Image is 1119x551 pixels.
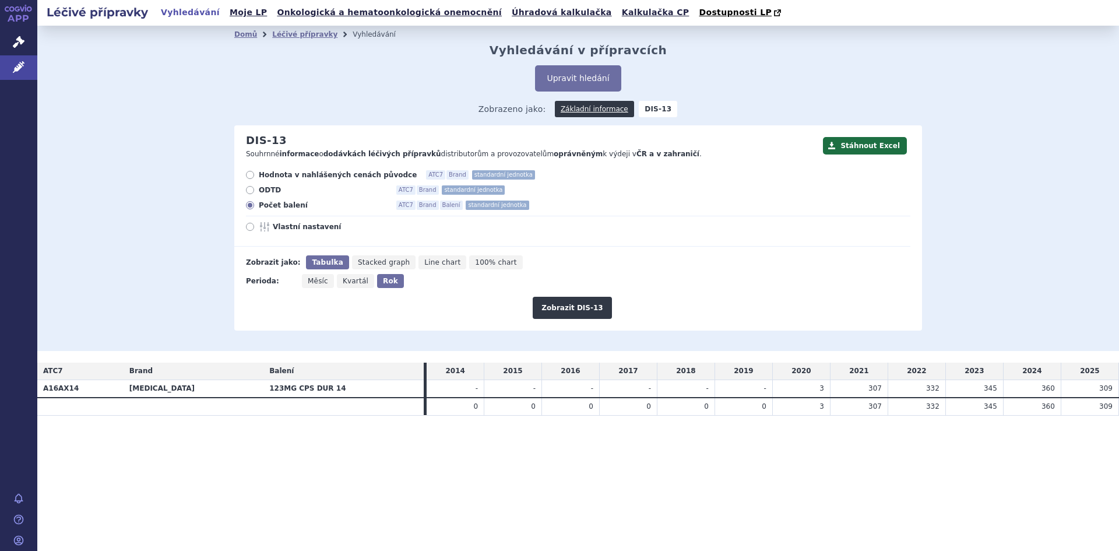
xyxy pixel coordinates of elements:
[312,258,343,266] span: Tabulka
[466,201,529,210] span: standardní jednotka
[589,402,593,410] span: 0
[43,367,63,375] span: ATC7
[715,363,772,380] td: 2019
[129,367,153,375] span: Brand
[699,8,772,17] span: Dostupnosti LP
[478,101,546,117] span: Zobrazeno jako:
[508,5,615,20] a: Úhradová kalkulačka
[259,170,417,180] span: Hodnota v nahlášených cenách původce
[984,384,997,392] span: 345
[427,363,484,380] td: 2014
[308,277,328,285] span: Měsíc
[323,150,441,158] strong: dodávkách léčivých přípravků
[358,258,410,266] span: Stacked graph
[772,363,830,380] td: 2020
[426,170,445,180] span: ATC7
[823,137,907,155] button: Stáhnout Excel
[424,258,460,266] span: Line chart
[555,101,634,117] a: Základní informace
[984,402,997,410] span: 345
[599,363,657,380] td: 2017
[259,201,387,210] span: Počet balení
[446,170,469,180] span: Brand
[636,150,699,158] strong: ČR a v zahraničí
[246,149,817,159] p: Souhrnné o distributorům a provozovatelům k výdeji v .
[646,402,651,410] span: 0
[926,384,939,392] span: 332
[234,30,257,38] a: Domů
[490,43,667,57] h2: Vyhledávání v přípravcích
[819,384,824,392] span: 3
[1061,363,1118,380] td: 2025
[533,384,536,392] span: -
[343,277,368,285] span: Kvartál
[888,363,945,380] td: 2022
[246,274,296,288] div: Perioda:
[473,402,478,410] span: 0
[764,384,766,392] span: -
[704,402,709,410] span: 0
[533,297,611,319] button: Zobrazit DIS-13
[542,363,600,380] td: 2016
[475,258,516,266] span: 100% chart
[383,277,398,285] span: Rok
[37,4,157,20] h2: Léčivé přípravky
[1041,384,1055,392] span: 360
[706,384,709,392] span: -
[695,5,787,21] a: Dostupnosti LP
[819,402,824,410] span: 3
[657,363,715,380] td: 2018
[945,363,1003,380] td: 2023
[1003,363,1061,380] td: 2024
[37,380,124,398] th: A16AX14
[554,150,603,158] strong: oprávněným
[484,363,542,380] td: 2015
[280,150,319,158] strong: informace
[926,402,939,410] span: 332
[440,201,463,210] span: Balení
[272,30,337,38] a: Léčivé přípravky
[157,5,223,20] a: Vyhledávání
[649,384,651,392] span: -
[591,384,593,392] span: -
[417,201,439,210] span: Brand
[273,222,401,231] span: Vlastní nastavení
[246,134,287,147] h2: DIS-13
[273,5,505,20] a: Onkologická a hematoonkologická onemocnění
[124,380,263,398] th: [MEDICAL_DATA]
[396,201,416,210] span: ATC7
[531,402,536,410] span: 0
[259,185,387,195] span: ODTD
[1041,402,1055,410] span: 360
[1099,402,1113,410] span: 309
[417,185,439,195] span: Brand
[472,170,535,180] span: standardní jednotka
[396,185,416,195] span: ATC7
[226,5,270,20] a: Moje LP
[442,185,505,195] span: standardní jednotka
[868,402,882,410] span: 307
[762,402,766,410] span: 0
[353,26,411,43] li: Vyhledávání
[868,384,882,392] span: 307
[535,65,621,92] button: Upravit hledání
[246,255,300,269] div: Zobrazit jako:
[618,5,693,20] a: Kalkulačka CP
[639,101,677,117] strong: DIS-13
[263,380,424,398] th: 123MG CPS DUR 14
[830,363,888,380] td: 2021
[476,384,478,392] span: -
[269,367,294,375] span: Balení
[1099,384,1113,392] span: 309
